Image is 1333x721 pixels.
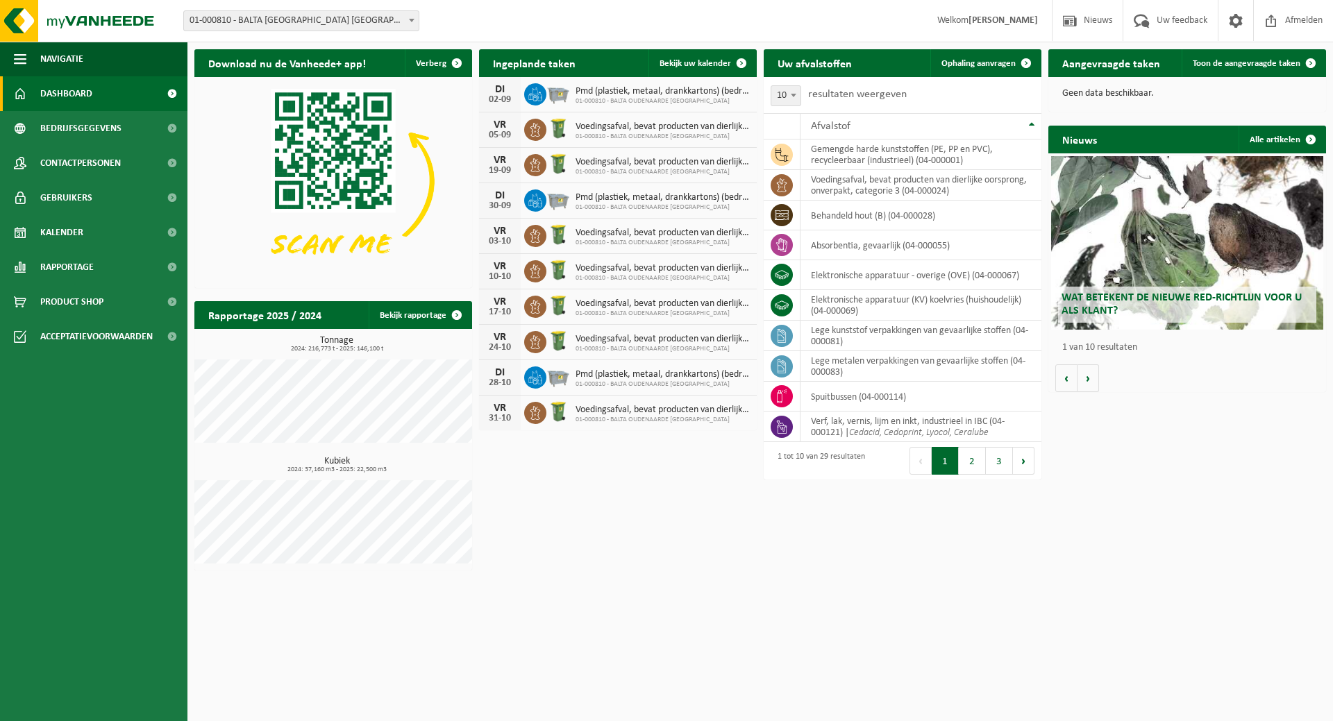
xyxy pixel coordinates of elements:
[546,258,570,282] img: WB-0240-HPE-GN-50
[764,49,866,76] h2: Uw afvalstoffen
[546,329,570,353] img: WB-0240-HPE-GN-50
[546,223,570,246] img: WB-0240-HPE-GN-50
[40,146,121,180] span: Contactpersonen
[576,121,750,133] span: Voedingsafval, bevat producten van dierlijke oorsprong, onverpakt, categorie 3
[800,230,1041,260] td: absorbentia, gevaarlijk (04-000055)
[183,10,419,31] span: 01-000810 - BALTA OUDENAARDE NV - OUDENAARDE
[1048,126,1111,153] h2: Nieuws
[576,86,750,97] span: Pmd (plastiek, metaal, drankkartons) (bedrijven)
[576,298,750,309] span: Voedingsafval, bevat producten van dierlijke oorsprong, onverpakt, categorie 3
[576,203,750,212] span: 01-000810 - BALTA OUDENAARDE [GEOGRAPHIC_DATA]
[201,466,472,473] span: 2024: 37,160 m3 - 2025: 22,500 m3
[1048,49,1174,76] h2: Aangevraagde taken
[930,49,1040,77] a: Ophaling aanvragen
[800,170,1041,201] td: voedingsafval, bevat producten van dierlijke oorsprong, onverpakt, categorie 3 (04-000024)
[546,81,570,105] img: WB-2500-GAL-GY-01
[576,405,750,416] span: Voedingsafval, bevat producten van dierlijke oorsprong, onverpakt, categorie 3
[479,49,589,76] h2: Ingeplande taken
[576,239,750,247] span: 01-000810 - BALTA OUDENAARDE [GEOGRAPHIC_DATA]
[959,447,986,475] button: 2
[849,427,989,438] i: Cedacid, Cedoprint, Lyocol, Ceralube
[576,345,750,353] span: 01-000810 - BALTA OUDENAARDE [GEOGRAPHIC_DATA]
[546,117,570,140] img: WB-0240-HPE-GN-50
[576,168,750,176] span: 01-000810 - BALTA OUDENAARDE [GEOGRAPHIC_DATA]
[184,11,419,31] span: 01-000810 - BALTA OUDENAARDE NV - OUDENAARDE
[576,133,750,141] span: 01-000810 - BALTA OUDENAARDE [GEOGRAPHIC_DATA]
[194,77,472,285] img: Download de VHEPlus App
[486,84,514,95] div: DI
[486,155,514,166] div: VR
[986,447,1013,475] button: 3
[576,228,750,239] span: Voedingsafval, bevat producten van dierlijke oorsprong, onverpakt, categorie 3
[405,49,471,77] button: Verberg
[576,192,750,203] span: Pmd (plastiek, metaal, drankkartons) (bedrijven)
[576,334,750,345] span: Voedingsafval, bevat producten van dierlijke oorsprong, onverpakt, categorie 3
[1062,89,1312,99] p: Geen data beschikbaar.
[40,180,92,215] span: Gebruikers
[201,346,472,353] span: 2024: 216,773 t - 2025: 146,100 t
[800,201,1041,230] td: behandeld hout (B) (04-000028)
[1239,126,1325,153] a: Alle artikelen
[486,95,514,105] div: 02-09
[201,457,472,473] h3: Kubiek
[194,49,380,76] h2: Download nu de Vanheede+ app!
[486,201,514,211] div: 30-09
[546,400,570,423] img: WB-0240-HPE-GN-50
[648,49,755,77] a: Bekijk uw kalender
[486,343,514,353] div: 24-10
[771,85,801,106] span: 10
[486,237,514,246] div: 03-10
[40,111,121,146] span: Bedrijfsgegevens
[486,307,514,317] div: 17-10
[1051,156,1323,330] a: Wat betekent de nieuwe RED-richtlijn voor u als klant?
[546,187,570,211] img: WB-2500-GAL-GY-01
[800,321,1041,351] td: lege kunststof verpakkingen van gevaarlijke stoffen (04-000081)
[576,97,750,105] span: 01-000810 - BALTA OUDENAARDE [GEOGRAPHIC_DATA]
[941,59,1016,68] span: Ophaling aanvragen
[800,382,1041,412] td: spuitbussen (04-000114)
[40,250,94,285] span: Rapportage
[486,130,514,140] div: 05-09
[486,119,514,130] div: VR
[576,157,750,168] span: Voedingsafval, bevat producten van dierlijke oorsprong, onverpakt, categorie 3
[1055,364,1078,392] button: Vorige
[369,301,471,329] a: Bekijk rapportage
[1062,343,1319,353] p: 1 van 10 resultaten
[576,263,750,274] span: Voedingsafval, bevat producten van dierlijke oorsprong, onverpakt, categorie 3
[1193,59,1300,68] span: Toon de aangevraagde taken
[486,367,514,378] div: DI
[1182,49,1325,77] a: Toon de aangevraagde taken
[194,301,335,328] h2: Rapportage 2025 / 2024
[416,59,446,68] span: Verberg
[1062,292,1302,316] span: Wat betekent de nieuwe RED-richtlijn voor u als klant?
[771,86,800,105] span: 10
[576,380,750,389] span: 01-000810 - BALTA OUDENAARDE [GEOGRAPHIC_DATA]
[576,369,750,380] span: Pmd (plastiek, metaal, drankkartons) (bedrijven)
[1013,447,1034,475] button: Next
[1078,364,1099,392] button: Volgende
[576,274,750,282] span: 01-000810 - BALTA OUDENAARDE [GEOGRAPHIC_DATA]
[909,447,932,475] button: Previous
[40,42,83,76] span: Navigatie
[486,378,514,388] div: 28-10
[800,139,1041,170] td: gemengde harde kunststoffen (PE, PP en PVC), recycleerbaar (industrieel) (04-000001)
[576,416,750,424] span: 01-000810 - BALTA OUDENAARDE [GEOGRAPHIC_DATA]
[969,15,1038,26] strong: [PERSON_NAME]
[40,319,153,354] span: Acceptatievoorwaarden
[486,332,514,343] div: VR
[40,215,83,250] span: Kalender
[808,89,907,100] label: resultaten weergeven
[486,166,514,176] div: 19-09
[201,336,472,353] h3: Tonnage
[800,351,1041,382] td: lege metalen verpakkingen van gevaarlijke stoffen (04-000083)
[486,414,514,423] div: 31-10
[660,59,731,68] span: Bekijk uw kalender
[800,260,1041,290] td: elektronische apparatuur - overige (OVE) (04-000067)
[40,76,92,111] span: Dashboard
[576,309,750,318] span: 01-000810 - BALTA OUDENAARDE [GEOGRAPHIC_DATA]
[486,226,514,237] div: VR
[486,272,514,282] div: 10-10
[800,412,1041,442] td: verf, lak, vernis, lijm en inkt, industrieel in IBC (04-000121) |
[546,364,570,388] img: WB-2500-GAL-GY-01
[932,447,959,475] button: 1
